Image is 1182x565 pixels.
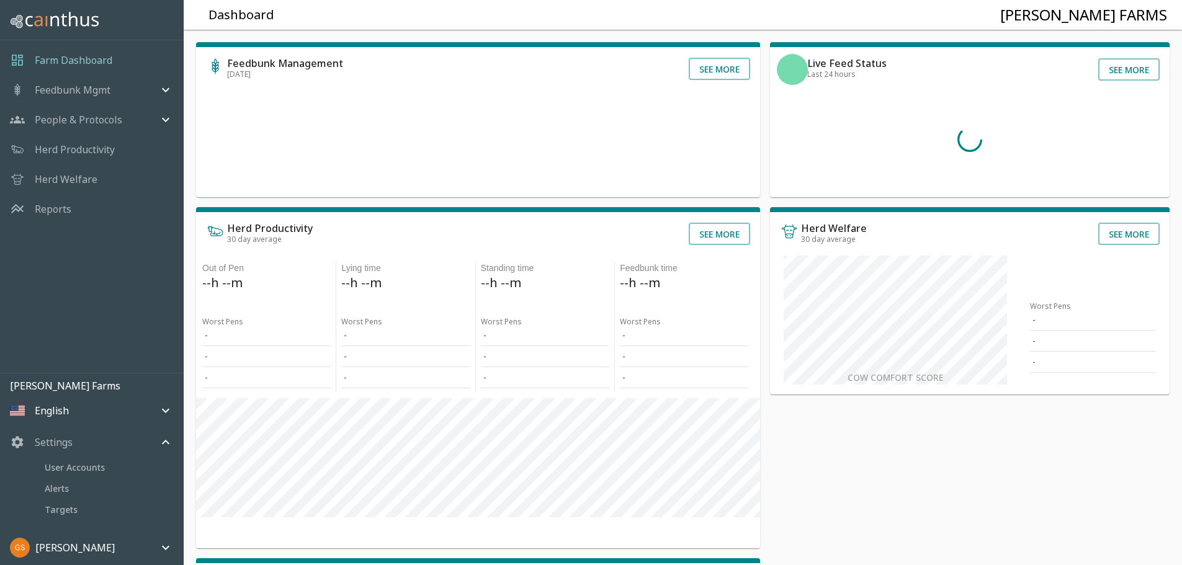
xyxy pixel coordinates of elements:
[10,538,30,558] img: 1aa0c48fb701e1da05996ac86e083ad1
[202,367,331,388] td: -
[620,316,661,327] span: Worst Pens
[35,172,97,187] a: Herd Welfare
[341,346,470,367] td: -
[481,275,609,291] h5: --h --m
[45,461,173,474] span: User Accounts
[1098,223,1160,245] button: See more
[341,316,382,327] span: Worst Pens
[1098,58,1160,81] button: See more
[807,69,856,79] span: Last 24 hours
[481,262,609,275] div: Standing time
[35,403,69,418] p: English
[227,58,343,68] h6: Feedbunk Management
[208,7,274,24] h5: Dashboard
[620,325,748,346] td: -
[1030,331,1155,352] td: -
[202,262,331,275] div: Out of Pen
[202,346,331,367] td: -
[35,202,71,216] a: Reports
[341,367,470,388] td: -
[801,234,856,244] span: 30 day average
[620,262,748,275] div: Feedbunk time
[341,262,470,275] div: Lying time
[481,346,609,367] td: -
[689,223,750,245] button: See more
[689,58,750,80] button: See more
[10,378,183,393] p: [PERSON_NAME] Farms
[481,367,609,388] td: -
[620,275,748,291] h5: --h --m
[227,69,251,79] span: [DATE]
[1000,6,1167,24] h4: [PERSON_NAME] Farms
[35,142,115,157] a: Herd Productivity
[202,316,243,327] span: Worst Pens
[801,223,867,233] h6: Herd Welfare
[202,275,331,291] h5: --h --m
[341,275,470,291] h5: --h --m
[1030,309,1155,331] td: -
[45,503,173,517] span: Targets
[45,482,173,496] span: Alerts
[620,367,748,388] td: -
[481,325,609,346] td: -
[35,435,73,450] p: Settings
[35,540,115,555] p: [PERSON_NAME]
[202,325,331,346] td: -
[35,112,122,127] p: People & Protocols
[35,53,112,68] a: Farm Dashboard
[1030,352,1155,373] td: -
[1030,301,1071,311] span: Worst Pens
[620,346,748,367] td: -
[341,325,470,346] td: -
[848,371,943,385] h6: Cow Comfort Score
[807,58,887,68] h6: Live Feed Status
[227,234,282,244] span: 30 day average
[481,316,522,327] span: Worst Pens
[227,223,313,233] h6: Herd Productivity
[35,82,110,97] p: Feedbunk Mgmt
